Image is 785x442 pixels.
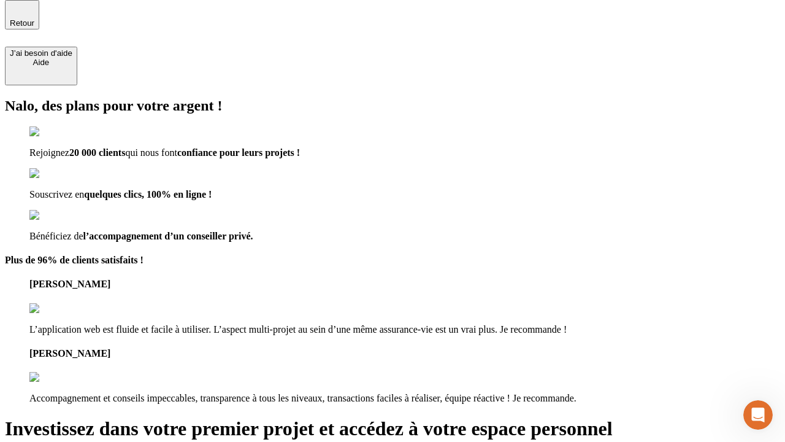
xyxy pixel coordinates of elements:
span: Rejoignez [29,147,69,158]
h4: Plus de 96% de clients satisfaits ! [5,255,780,266]
span: qui nous font [125,147,177,158]
img: checkmark [29,126,82,138]
p: L’application web est fluide et facile à utiliser. L’aspect multi-projet au sein d’une même assur... [29,324,780,335]
span: Souscrivez en [29,189,84,200]
span: 20 000 clients [69,147,126,158]
h1: Investissez dans votre premier projet et accédez à votre espace personnel [5,417,780,440]
span: l’accompagnement d’un conseiller privé. [83,231,253,241]
img: checkmark [29,210,82,221]
div: Aide [10,58,72,67]
h2: Nalo, des plans pour votre argent ! [5,98,780,114]
img: checkmark [29,168,82,179]
p: Accompagnement et conseils impeccables, transparence à tous les niveaux, transactions faciles à r... [29,393,780,404]
div: J’ai besoin d'aide [10,48,72,58]
h4: [PERSON_NAME] [29,279,780,290]
span: Retour [10,18,34,28]
button: J’ai besoin d'aideAide [5,47,77,85]
img: reviews stars [29,303,90,314]
h4: [PERSON_NAME] [29,348,780,359]
span: confiance pour leurs projets ! [177,147,300,158]
img: reviews stars [29,372,90,383]
iframe: Intercom live chat [743,400,773,430]
span: Bénéficiez de [29,231,83,241]
span: quelques clics, 100% en ligne ! [84,189,212,200]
